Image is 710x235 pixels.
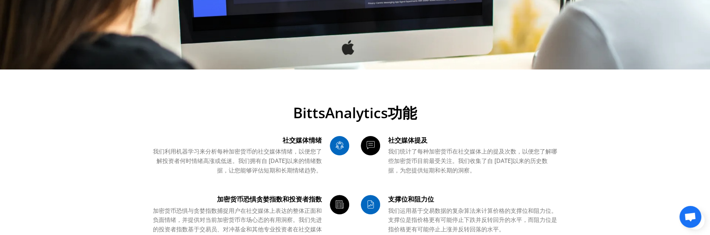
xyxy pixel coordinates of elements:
font: 支撑位和阻力位 [388,195,434,203]
font: 我们统计了每种加密货币在社交媒体上的提及次数，以便您了解哪些加密货币目前最受关注。我们收集了自 [DATE]以来的历史数据，为您提供短期和长期的洞察。 [388,147,557,174]
font: 加密货币恐惧贪婪指数和投资者指数 [217,195,322,203]
font: BittsAnalytics功能 [293,103,417,123]
a: 开放式聊天 [679,206,701,228]
font: 我们利用机器学习来分析每种加密货币的社交媒体情绪，以便您了解投资者何时情绪高涨或低迷。我们拥有自 [DATE]以来的情绪数据，让您能够评估短期和长期情绪趋势。 [153,147,322,174]
font: 社交媒体提及 [388,136,427,144]
font: 我们运用基于交易数据的复杂算法来计算价格的支撑位和阻力位。支撑位是指价格更有可能停止下跌并反转回升的水平，而阻力位是指价格更有可能停止上涨并反转回落的水平。 [388,207,557,233]
font: 社交媒体情绪 [283,136,322,144]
